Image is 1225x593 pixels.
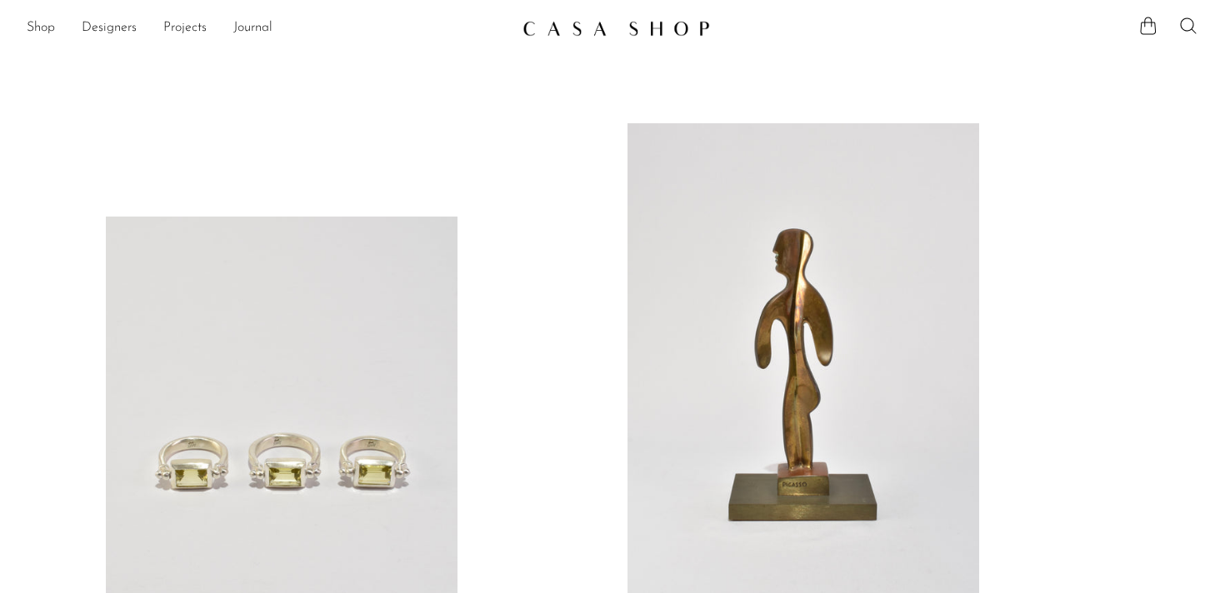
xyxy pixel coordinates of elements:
nav: Desktop navigation [27,14,509,42]
ul: NEW HEADER MENU [27,14,509,42]
a: Designers [82,17,137,39]
a: Journal [233,17,272,39]
a: Shop [27,17,55,39]
a: Projects [163,17,207,39]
